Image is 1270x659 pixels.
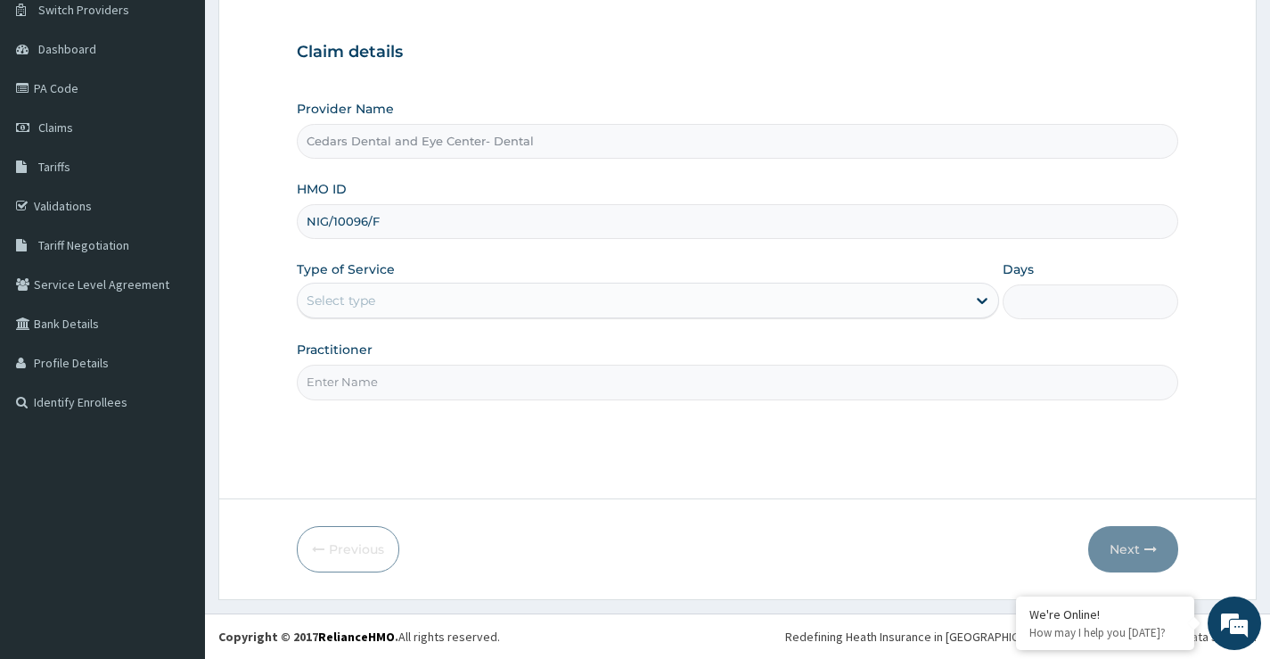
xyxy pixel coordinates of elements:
h3: Claim details [297,43,1178,62]
label: Days [1003,260,1034,278]
img: d_794563401_company_1708531726252_794563401 [33,89,72,134]
input: Enter HMO ID [297,204,1178,239]
p: How may I help you today? [1029,625,1181,640]
span: Switch Providers [38,2,129,18]
input: Enter Name [297,365,1178,400]
span: Tariffs [38,159,70,175]
div: Minimize live chat window [292,9,335,52]
span: We're online! [103,209,246,389]
label: Provider Name [297,100,394,118]
label: Practitioner [297,341,373,358]
button: Previous [297,526,399,573]
textarea: Type your message and hit 'Enter' [9,456,340,518]
div: We're Online! [1029,606,1181,622]
button: Next [1088,526,1178,573]
span: Tariff Negotiation [38,237,129,253]
strong: Copyright © 2017 . [218,629,398,645]
div: Select type [307,292,375,309]
label: Type of Service [297,260,395,278]
label: HMO ID [297,180,347,198]
div: Chat with us now [93,100,299,123]
footer: All rights reserved. [205,614,1270,659]
span: Claims [38,119,73,136]
a: RelianceHMO [318,629,395,645]
span: Dashboard [38,41,96,57]
div: Redefining Heath Insurance in [GEOGRAPHIC_DATA] using Telemedicine and Data Science! [785,628,1257,646]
